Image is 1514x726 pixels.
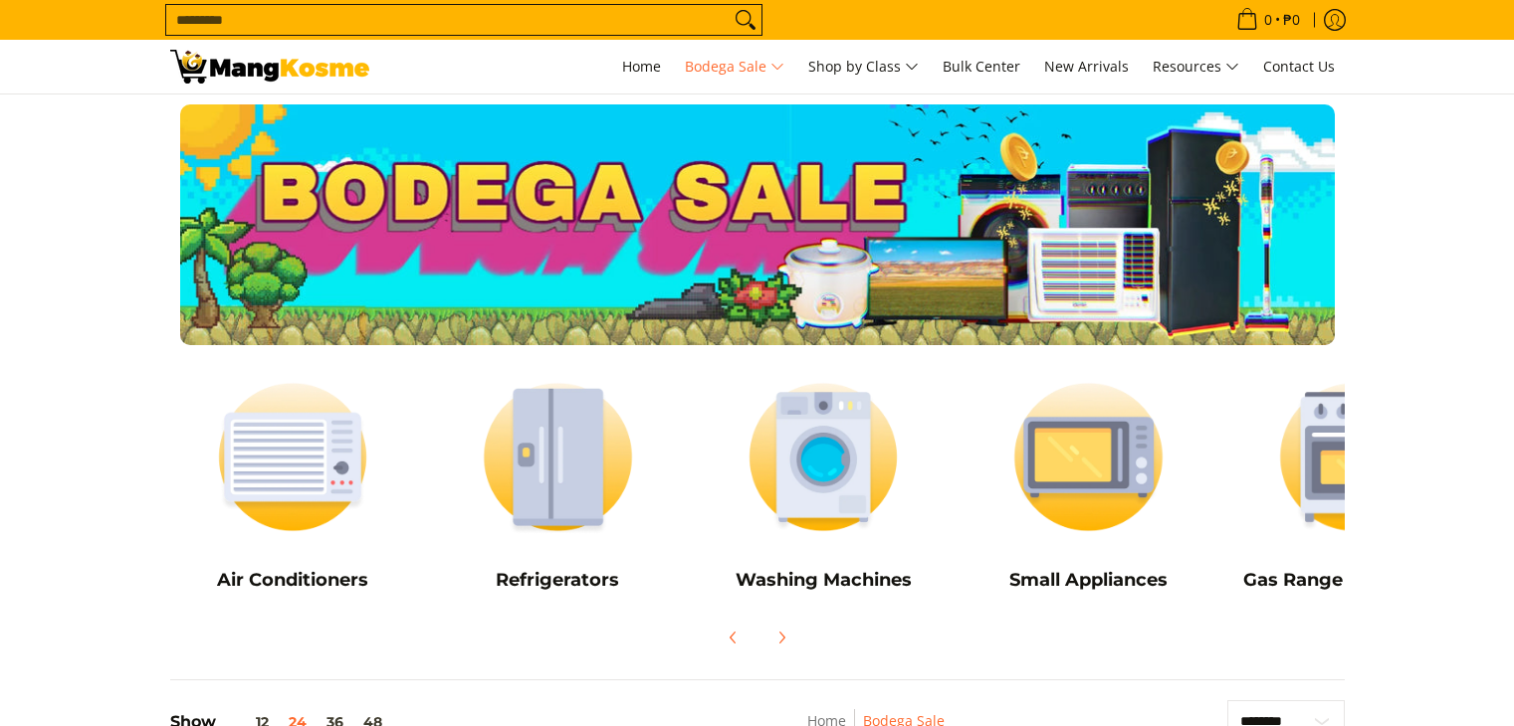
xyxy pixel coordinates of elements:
a: Air Conditioners Air Conditioners [170,365,416,606]
span: Home [622,57,661,76]
span: Shop by Class [808,55,919,80]
a: Contact Us [1253,40,1345,93]
span: 0 [1261,13,1275,27]
span: Contact Us [1263,57,1335,76]
img: Bodega Sale l Mang Kosme: Cost-Efficient &amp; Quality Home Appliances [170,50,369,84]
h5: Washing Machines [701,569,947,592]
a: Bulk Center [933,40,1030,93]
span: Resources [1153,55,1239,80]
button: Search [730,5,761,35]
h5: Gas Range and Cookers [1231,569,1477,592]
a: Home [612,40,671,93]
a: Resources [1143,40,1249,93]
a: New Arrivals [1034,40,1139,93]
span: ₱0 [1280,13,1303,27]
img: Air Conditioners [170,365,416,549]
span: • [1230,9,1306,31]
span: Bodega Sale [685,55,784,80]
button: Previous [712,616,756,659]
span: Bulk Center [943,57,1020,76]
img: Refrigerators [435,365,681,549]
img: Cookers [1231,365,1477,549]
a: Shop by Class [798,40,929,93]
a: Refrigerators Refrigerators [435,365,681,606]
nav: Main Menu [389,40,1345,93]
a: Small Appliances Small Appliances [966,365,1211,606]
span: New Arrivals [1044,57,1129,76]
img: Washing Machines [701,365,947,549]
a: Washing Machines Washing Machines [701,365,947,606]
a: Cookers Gas Range and Cookers [1231,365,1477,606]
img: Small Appliances [966,365,1211,549]
a: Bodega Sale [675,40,794,93]
h5: Refrigerators [435,569,681,592]
button: Next [759,616,803,659]
h5: Air Conditioners [170,569,416,592]
h5: Small Appliances [966,569,1211,592]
